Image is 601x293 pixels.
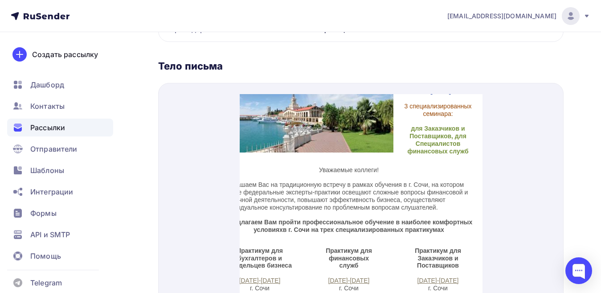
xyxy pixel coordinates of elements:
span: Отправители [30,144,78,154]
p: г. Сочи отель «Сочи-Бриз SPA» [158,190,238,206]
span: Дашборд [30,79,64,90]
a: Шаблоны [7,161,113,179]
div: Создать рассылку [32,49,98,60]
a: Рассылки [7,119,113,136]
a: [DATE]-[DATE] [89,183,130,190]
span: 3 специализированных семинара: [164,8,232,23]
span: [EMAIL_ADDRESS][DOMAIN_NAME] [447,12,556,21]
strong: в г. Сочи на трех специализированных практикумах [43,132,204,139]
strong: для Заказчиков и Поставщиков, для Специалистов финансовых служб [168,31,229,60]
span: Шаблоны [30,165,64,176]
span: Telegram [30,277,62,288]
div: Тело письма [158,60,564,72]
a: [DATE]-[DATE] [178,183,219,190]
span: Интеграции [30,186,73,197]
a: Контакты [7,97,113,115]
a: [EMAIL_ADDRESS][DOMAIN_NAME] [447,7,590,25]
span: Рассылки [30,122,65,133]
strong: Заказчиков и Поставщиков [177,161,219,175]
span: Формы [30,208,57,219]
strong: Практикум для [175,153,221,160]
span: Помощь [30,251,61,261]
a: Дашборд [7,76,113,94]
strong: Практикум для финансовых служб [86,153,132,175]
p: г. Сочи отель «Сочи-Бриз SPA» [69,190,149,206]
span: Контакты [30,101,65,111]
a: Отправители [7,140,113,158]
span: API и SMTP [30,229,70,240]
a: Формы [7,204,113,222]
